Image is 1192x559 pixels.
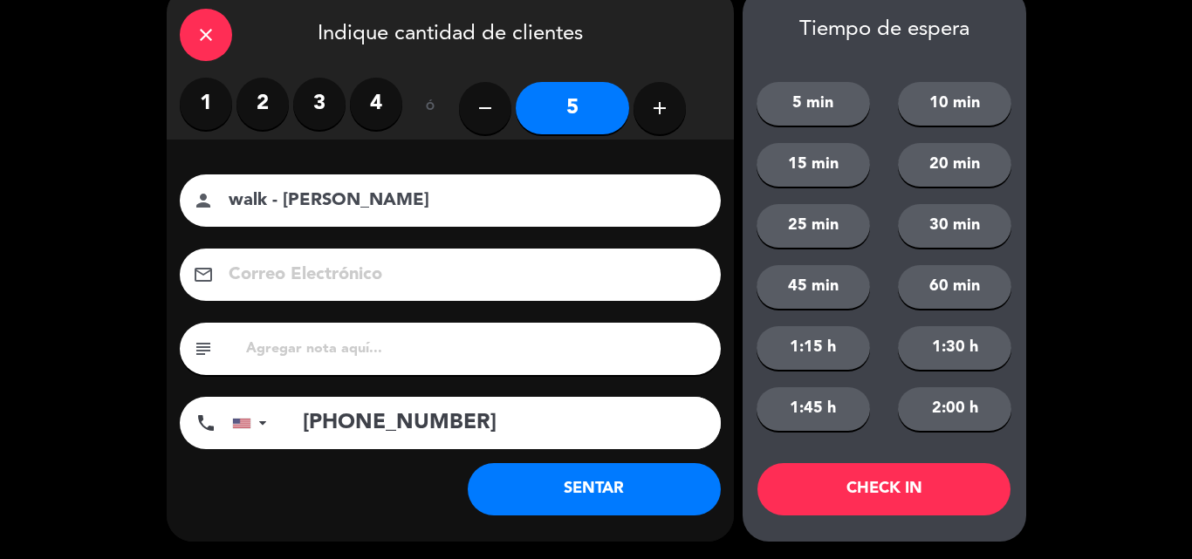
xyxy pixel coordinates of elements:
[459,82,511,134] button: remove
[180,78,232,130] label: 1
[227,186,698,216] input: Nombre del cliente
[898,265,1011,309] button: 60 min
[757,204,870,248] button: 25 min
[193,190,214,211] i: person
[195,412,216,433] i: phone
[757,463,1010,515] button: CHECK IN
[743,17,1026,43] div: Tiempo de espera
[193,264,214,285] i: email
[402,78,459,139] div: ó
[898,82,1011,126] button: 10 min
[244,337,708,361] input: Agregar nota aquí...
[236,78,289,130] label: 2
[649,98,670,119] i: add
[757,387,870,431] button: 1:45 h
[757,265,870,309] button: 45 min
[468,463,721,515] button: SENTAR
[193,338,214,359] i: subject
[898,387,1011,431] button: 2:00 h
[293,78,346,130] label: 3
[227,260,698,290] input: Correo Electrónico
[350,78,402,130] label: 4
[898,204,1011,248] button: 30 min
[898,143,1011,187] button: 20 min
[233,398,273,448] div: United States: +1
[634,82,686,134] button: add
[475,98,496,119] i: remove
[195,24,216,45] i: close
[898,326,1011,370] button: 1:30 h
[757,82,870,126] button: 5 min
[757,143,870,187] button: 15 min
[757,326,870,370] button: 1:15 h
